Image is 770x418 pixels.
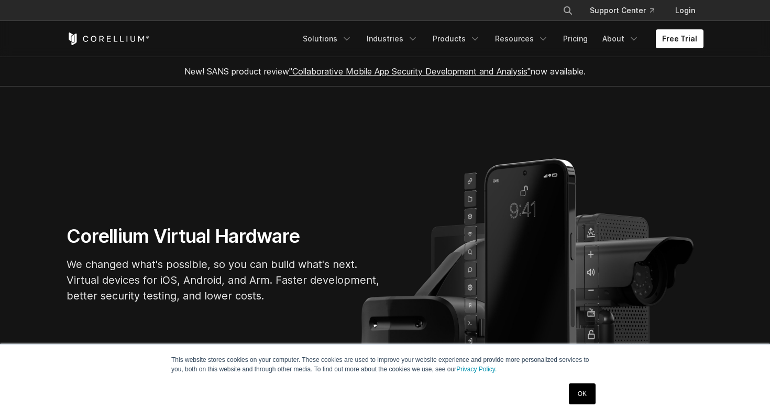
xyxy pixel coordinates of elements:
a: Corellium Home [67,33,150,45]
a: Free Trial [656,29,703,48]
p: We changed what's possible, so you can build what's next. Virtual devices for iOS, Android, and A... [67,256,381,304]
a: About [596,29,645,48]
a: OK [569,383,596,404]
a: "Collaborative Mobile App Security Development and Analysis" [289,66,531,77]
a: Login [667,1,703,20]
h1: Corellium Virtual Hardware [67,224,381,248]
a: Industries [360,29,424,48]
button: Search [558,1,577,20]
a: Pricing [557,29,594,48]
p: This website stores cookies on your computer. These cookies are used to improve your website expe... [171,355,599,374]
a: Privacy Policy. [456,366,497,373]
a: Solutions [296,29,358,48]
a: Support Center [581,1,663,20]
a: Resources [489,29,555,48]
div: Navigation Menu [296,29,703,48]
a: Products [426,29,487,48]
span: New! SANS product review now available. [184,66,586,77]
div: Navigation Menu [550,1,703,20]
